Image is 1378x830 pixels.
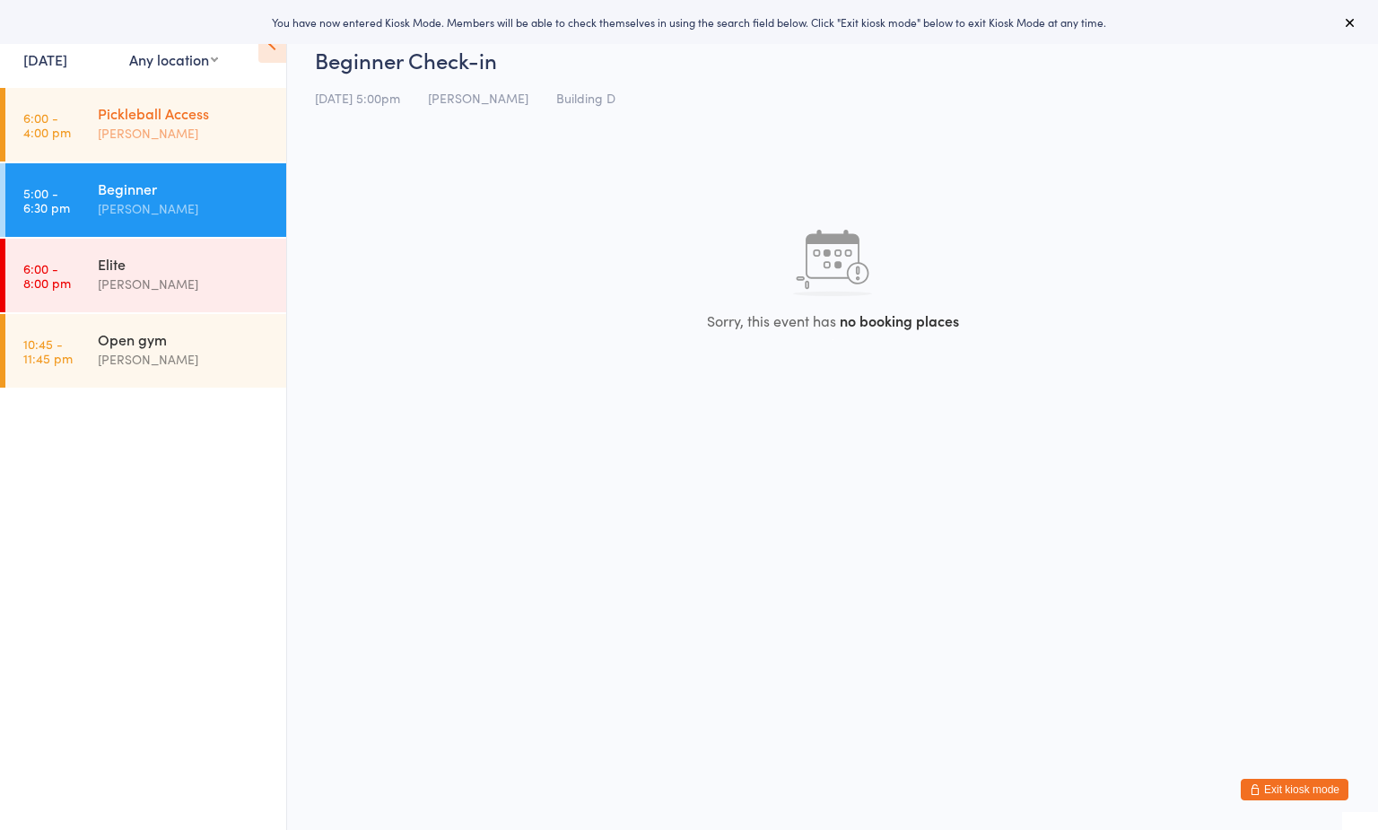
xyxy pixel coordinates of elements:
div: You have now entered Kiosk Mode. Members will be able to check themselves in using the search fie... [29,14,1349,30]
time: 5:00 - 6:30 pm [23,186,70,214]
div: [PERSON_NAME] [98,123,271,144]
div: Any location [129,49,218,69]
div: [PERSON_NAME] [98,349,271,370]
span: [DATE] 5:00pm [315,89,400,107]
span: Building D [556,89,615,107]
a: 6:00 -4:00 pmPickleball Access[PERSON_NAME] [5,88,286,162]
time: 10:45 - 11:45 pm [23,336,73,365]
a: 10:45 -11:45 pmOpen gym[PERSON_NAME] [5,314,286,388]
a: 6:00 -8:00 pmElite[PERSON_NAME] [5,239,286,312]
div: Open gym [98,329,271,349]
a: [DATE] [23,49,67,69]
div: [PERSON_NAME] [98,198,271,219]
time: 6:00 - 4:00 pm [23,110,71,139]
div: [PERSON_NAME] [98,274,271,294]
span: [PERSON_NAME] [428,89,528,107]
div: Sorry, this event has [315,310,1350,330]
strong: no booking places [840,310,959,330]
time: 6:00 - 8:00 pm [23,261,71,290]
div: Elite [98,254,271,274]
div: Beginner [98,179,271,198]
div: Pickleball Access [98,103,271,123]
a: 5:00 -6:30 pmBeginner[PERSON_NAME] [5,163,286,237]
h2: Beginner Check-in [315,45,1350,74]
button: Exit kiosk mode [1241,779,1348,800]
